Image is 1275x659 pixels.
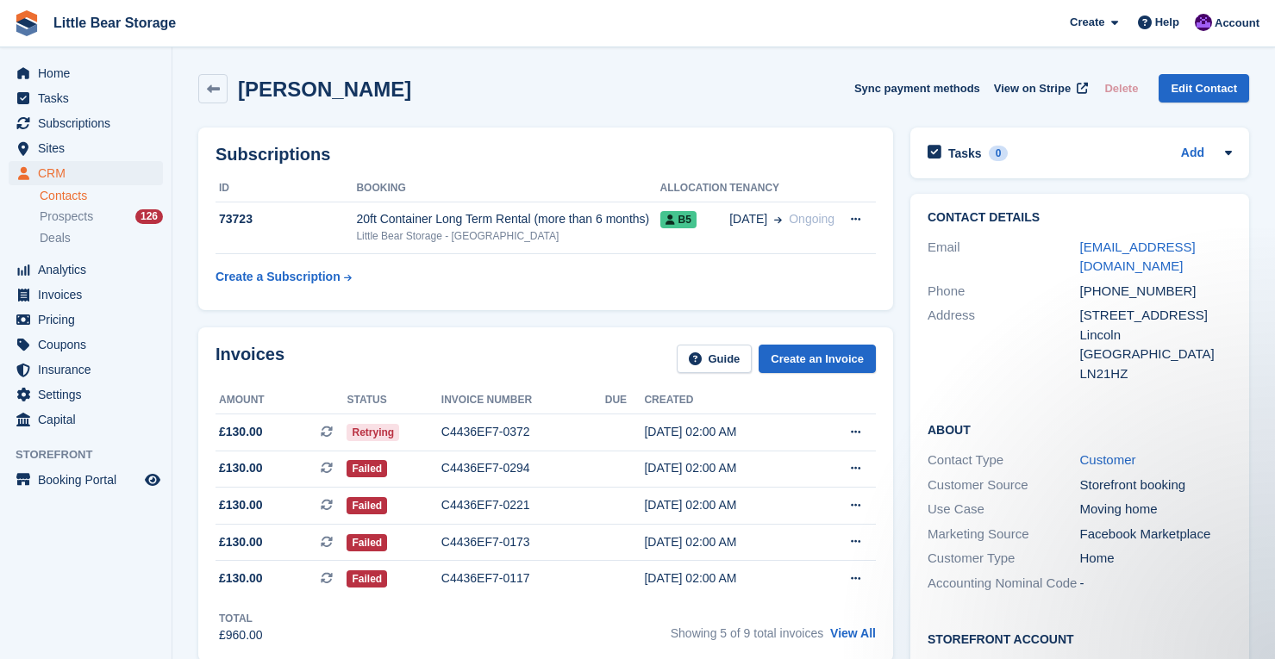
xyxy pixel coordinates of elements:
div: 73723 [216,210,356,228]
span: Failed [347,497,387,514]
button: Delete [1097,74,1145,103]
div: 126 [135,209,163,224]
a: Create an Invoice [759,345,876,373]
a: menu [9,468,163,492]
img: stora-icon-8386f47178a22dfd0bd8f6a31ec36ba5ce8667c1dd55bd0f319d3a0aa187defe.svg [14,10,40,36]
a: [EMAIL_ADDRESS][DOMAIN_NAME] [1080,239,1196,274]
span: Failed [347,570,387,588]
a: Preview store [142,469,163,490]
div: Storefront booking [1080,476,1233,495]
div: [STREET_ADDRESS] [1080,306,1233,326]
a: menu [9,357,163,382]
a: menu [9,136,163,160]
a: Edit Contact [1159,74,1249,103]
div: Little Bear Storage - [GEOGRAPHIC_DATA] [356,228,659,244]
div: [DATE] 02:00 AM [644,423,810,441]
th: Amount [216,387,347,414]
a: menu [9,258,163,282]
span: Coupons [38,333,141,357]
div: Lincoln [1080,326,1233,345]
div: C4436EF7-0294 [441,459,605,477]
span: CRM [38,161,141,185]
a: menu [9,161,163,185]
h2: [PERSON_NAME] [238,78,411,101]
div: £960.00 [219,626,263,644]
span: Failed [347,460,387,477]
div: C4436EF7-0372 [441,423,605,441]
div: Contact Type [928,451,1080,470]
span: Pricing [38,308,141,332]
a: Add [1181,144,1204,164]
div: [DATE] 02:00 AM [644,569,810,588]
span: Retrying [347,424,399,441]
span: Prospects [40,208,93,225]
span: View on Stripe [994,80,1071,97]
div: Address [928,306,1080,383]
h2: Storefront Account [928,630,1232,647]
div: Customer Type [928,549,1080,569]
span: Deals [40,230,71,246]
h2: Contact Details [928,211,1232,225]
div: [DATE] 02:00 AM [644,533,810,551]
button: Sync payment methods [854,74,980,103]
img: Henry Hastings [1195,14,1212,31]
div: 0 [989,146,1009,161]
a: Create a Subscription [216,261,352,293]
th: Allocation [660,175,730,202]
div: Customer Source [928,476,1080,495]
span: [DATE] [729,210,767,228]
span: Subscriptions [38,111,141,135]
div: Phone [928,282,1080,302]
a: Little Bear Storage [47,9,183,37]
span: Create [1070,14,1104,31]
a: menu [9,308,163,332]
a: View All [830,626,876,640]
th: Invoice number [441,387,605,414]
span: B5 [660,211,697,228]
div: Use Case [928,500,1080,519]
h2: About [928,420,1232,438]
a: menu [9,382,163,407]
div: Marketing Source [928,525,1080,544]
span: Failed [347,534,387,551]
div: Facebook Marketplace [1080,525,1233,544]
th: Created [644,387,810,414]
span: Booking Portal [38,468,141,492]
span: Sites [38,136,141,160]
div: C4436EF7-0173 [441,533,605,551]
div: C4436EF7-0221 [441,496,605,514]
span: £130.00 [219,533,263,551]
span: Settings [38,382,141,407]
th: Status [347,387,441,414]
h2: Tasks [948,146,982,161]
div: LN21HZ [1080,364,1233,384]
a: Customer [1080,452,1136,467]
div: - [1080,574,1233,594]
div: C4436EF7-0117 [441,569,605,588]
span: Home [38,61,141,85]
a: Guide [677,345,753,373]
div: [PHONE_NUMBER] [1080,282,1233,302]
span: Showing 5 of 9 total invoices [671,626,823,640]
span: £130.00 [219,569,263,588]
h2: Subscriptions [216,145,876,165]
span: £130.00 [219,459,263,477]
span: Insurance [38,357,141,382]
div: [DATE] 02:00 AM [644,459,810,477]
span: £130.00 [219,496,263,514]
div: [DATE] 02:00 AM [644,496,810,514]
span: £130.00 [219,423,263,441]
a: Prospects 126 [40,208,163,226]
span: Help [1155,14,1179,31]
div: Email [928,238,1080,277]
div: Accounting Nominal Code [928,574,1080,594]
div: Total [219,611,263,626]
span: Invoices [38,283,141,307]
span: Account [1215,15,1259,32]
span: Storefront [16,446,172,463]
span: Tasks [38,86,141,110]
div: Moving home [1080,500,1233,519]
a: menu [9,333,163,357]
th: ID [216,175,356,202]
div: Home [1080,549,1233,569]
